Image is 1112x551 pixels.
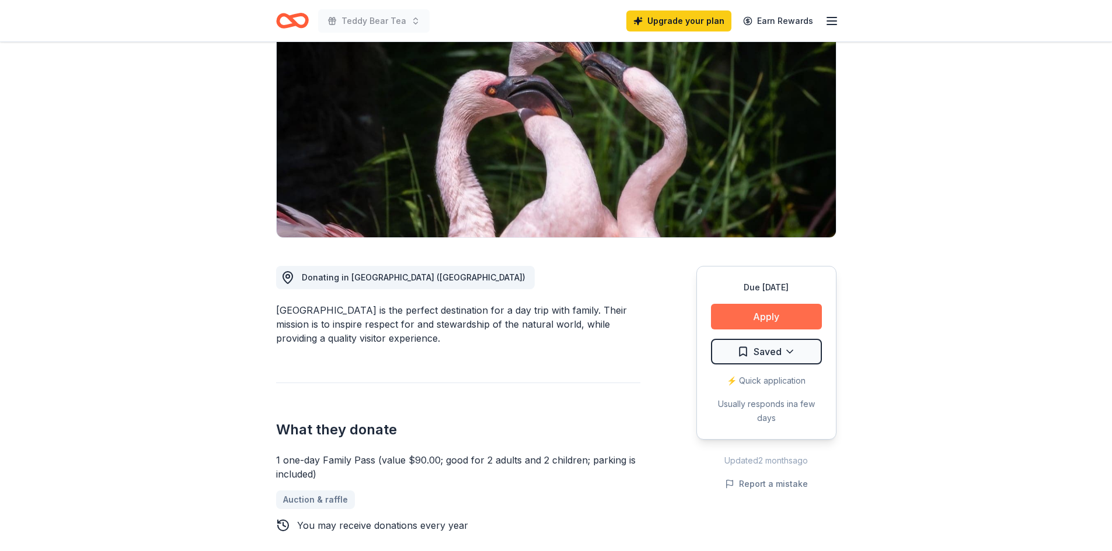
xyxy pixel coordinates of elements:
[626,10,731,31] a: Upgrade your plan
[297,518,468,532] div: You may receive donations every year
[276,420,640,439] h2: What they donate
[276,303,640,345] div: [GEOGRAPHIC_DATA] is the perfect destination for a day trip with family. Their mission is to insp...
[276,453,640,481] div: 1 one-day Family Pass (value $90.00; good for 2 adults and 2 children; parking is included)
[711,280,822,294] div: Due [DATE]
[711,339,822,364] button: Saved
[276,7,309,34] a: Home
[302,272,525,282] span: Donating in [GEOGRAPHIC_DATA] ([GEOGRAPHIC_DATA])
[341,14,406,28] span: Teddy Bear Tea
[736,10,820,31] a: Earn Rewards
[754,344,782,359] span: Saved
[711,397,822,425] div: Usually responds in a few days
[711,374,822,388] div: ⚡️ Quick application
[276,490,355,509] a: Auction & raffle
[277,15,836,237] img: Image for Oakland Zoo
[318,9,430,33] button: Teddy Bear Tea
[696,454,836,468] div: Updated 2 months ago
[711,304,822,329] button: Apply
[725,477,808,491] button: Report a mistake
